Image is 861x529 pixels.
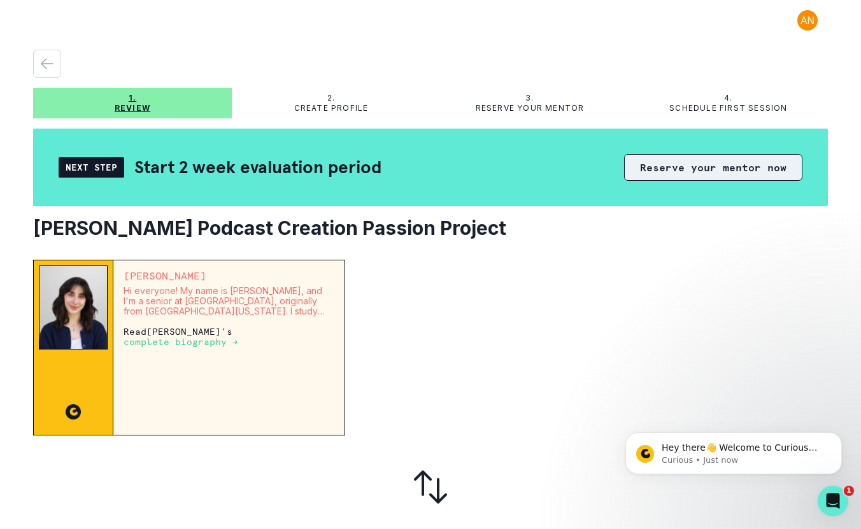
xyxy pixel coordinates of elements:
div: Next Step [59,157,124,178]
img: Mentor Image [39,265,108,349]
p: 4. [724,93,732,103]
img: CC image [66,404,81,420]
p: 3. [525,93,534,103]
iframe: Intercom notifications message [606,406,861,495]
p: 2. [327,93,335,103]
p: [PERSON_NAME] [124,271,334,281]
iframe: Intercom live chat [818,486,848,516]
p: Schedule first session [669,103,787,113]
p: Reserve your mentor [476,103,585,113]
button: Reserve your mentor now [624,154,802,181]
p: Hi everyone! My name is [PERSON_NAME], and I'm a senior at [GEOGRAPHIC_DATA], originally from [GE... [124,286,334,316]
p: complete biography → [124,337,238,347]
p: 1. [129,93,136,103]
h2: Start 2 week evaluation period [134,156,381,178]
span: 1 [844,486,854,496]
h2: [PERSON_NAME] Podcast Creation Passion Project [33,216,828,239]
p: Create profile [294,103,369,113]
p: Review [115,103,150,113]
p: Read [PERSON_NAME] 's [124,327,334,347]
button: profile picture [787,10,828,31]
a: complete biography → [124,336,238,347]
